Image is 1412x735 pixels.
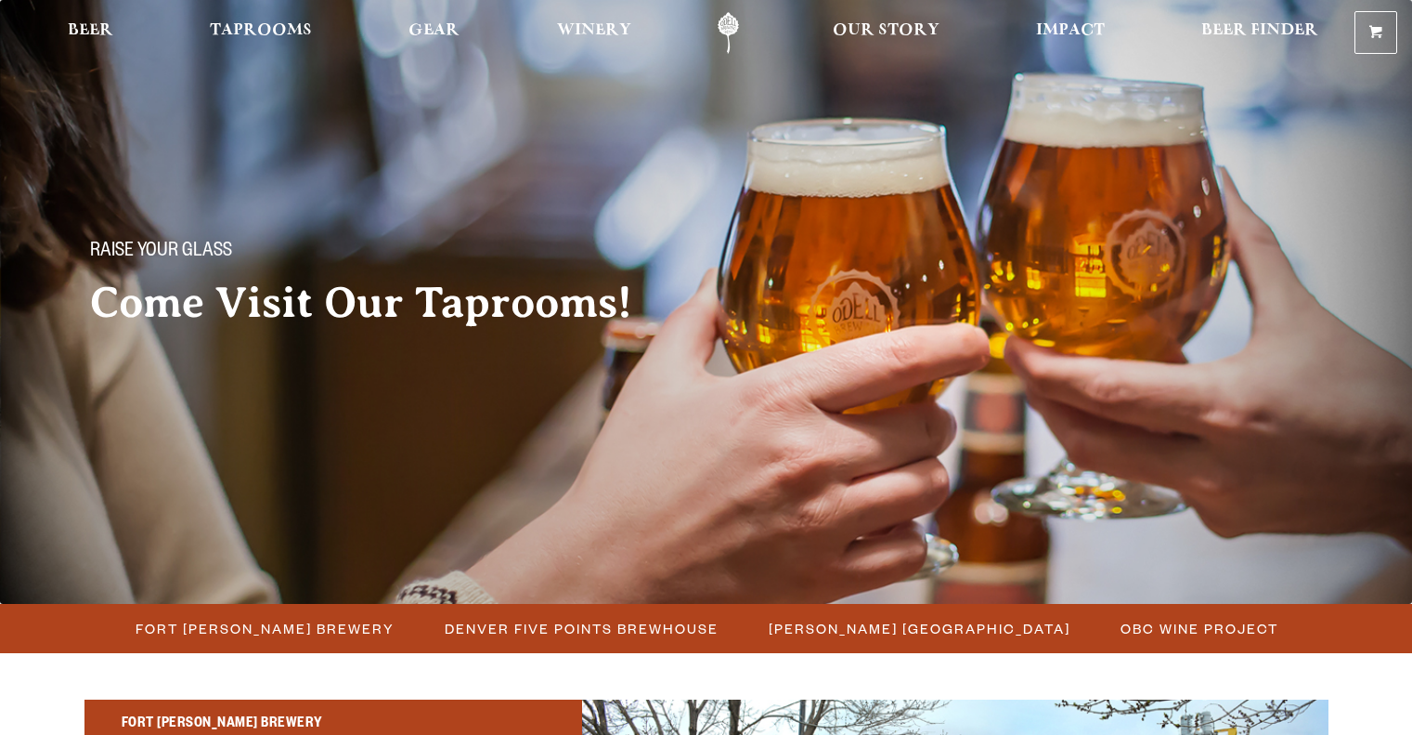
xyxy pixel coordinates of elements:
span: Fort [PERSON_NAME] Brewery [136,615,395,642]
span: Gear [408,23,460,38]
span: Beer Finder [1201,23,1318,38]
a: Our Story [821,12,952,54]
a: Odell Home [693,12,763,54]
a: Fort [PERSON_NAME] Brewery [124,615,404,642]
h2: Come Visit Our Taprooms! [90,280,669,326]
span: Raise your glass [90,241,232,265]
span: OBC Wine Project [1121,615,1278,642]
span: Our Story [833,23,939,38]
a: Denver Five Points Brewhouse [434,615,728,642]
span: Taprooms [210,23,312,38]
a: Beer [56,12,125,54]
a: Impact [1024,12,1117,54]
a: Taprooms [198,12,324,54]
span: [PERSON_NAME] [GEOGRAPHIC_DATA] [769,615,1070,642]
span: Winery [557,23,631,38]
a: Beer Finder [1189,12,1330,54]
a: Winery [545,12,643,54]
span: Impact [1036,23,1105,38]
a: Gear [396,12,472,54]
span: Beer [68,23,113,38]
a: OBC Wine Project [1109,615,1288,642]
a: [PERSON_NAME] [GEOGRAPHIC_DATA] [758,615,1080,642]
span: Denver Five Points Brewhouse [445,615,719,642]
